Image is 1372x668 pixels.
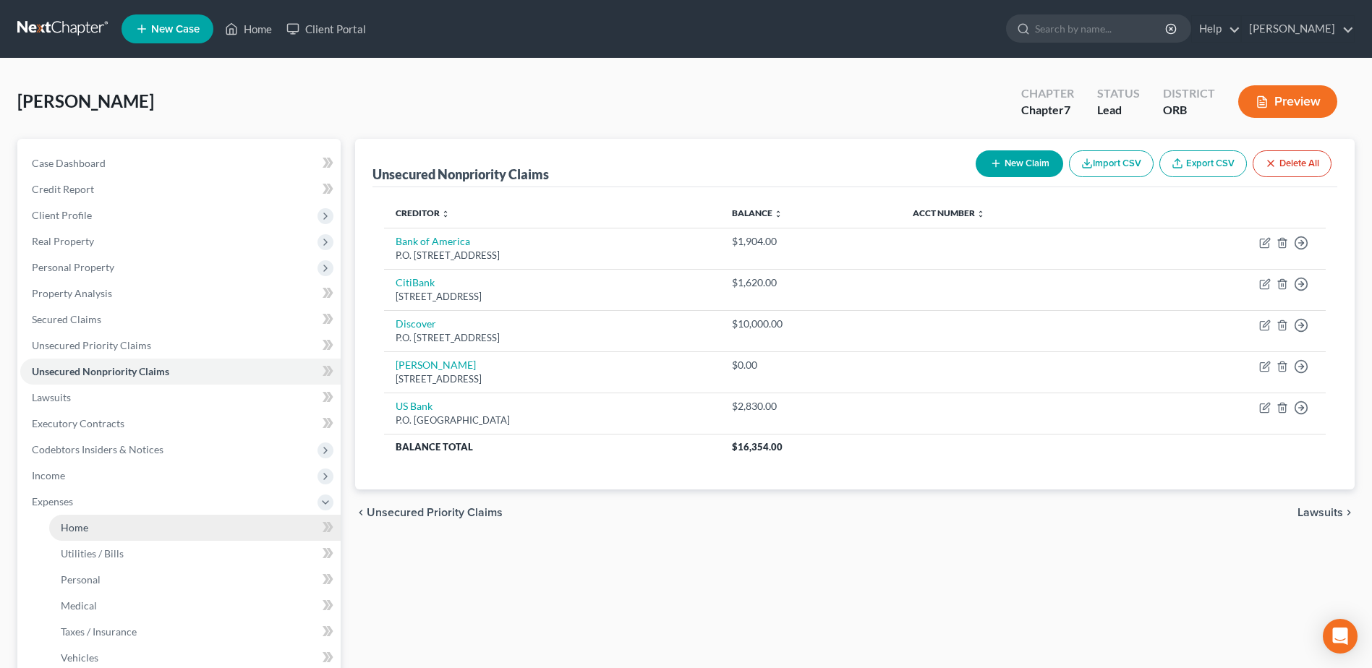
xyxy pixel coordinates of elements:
[1069,150,1154,177] button: Import CSV
[396,207,450,218] a: Creditor unfold_more
[17,90,154,111] span: [PERSON_NAME]
[732,275,890,290] div: $1,620.00
[732,317,890,331] div: $10,000.00
[396,290,709,304] div: [STREET_ADDRESS]
[20,281,341,307] a: Property Analysis
[20,411,341,437] a: Executory Contracts
[32,417,124,429] span: Executory Contracts
[396,400,433,412] a: US Bank
[384,434,720,460] th: Balance Total
[32,391,71,403] span: Lawsuits
[151,24,200,35] span: New Case
[732,399,890,414] div: $2,830.00
[355,507,503,518] button: chevron_left Unsecured Priority Claims
[61,573,101,586] span: Personal
[732,358,890,372] div: $0.00
[396,317,436,330] a: Discover
[396,331,709,345] div: P.O. [STREET_ADDRESS]
[61,521,88,534] span: Home
[1163,102,1215,119] div: ORB
[396,249,709,262] div: P.O. [STREET_ADDRESS]
[1021,102,1074,119] div: Chapter
[1021,85,1074,102] div: Chapter
[49,515,341,541] a: Home
[355,507,367,518] i: chevron_left
[32,469,65,481] span: Income
[372,166,549,183] div: Unsecured Nonpriority Claims
[1163,85,1215,102] div: District
[1159,150,1247,177] a: Export CSV
[32,157,106,169] span: Case Dashboard
[279,16,373,42] a: Client Portal
[367,507,503,518] span: Unsecured Priority Claims
[20,385,341,411] a: Lawsuits
[1238,85,1337,118] button: Preview
[32,261,114,273] span: Personal Property
[396,235,470,247] a: Bank of America
[32,443,163,455] span: Codebtors Insiders & Notices
[1242,16,1354,42] a: [PERSON_NAME]
[732,234,890,249] div: $1,904.00
[49,593,341,619] a: Medical
[1298,507,1343,518] span: Lawsuits
[1323,619,1358,654] div: Open Intercom Messenger
[32,495,73,508] span: Expenses
[49,567,341,593] a: Personal
[441,210,450,218] i: unfold_more
[1097,102,1140,119] div: Lead
[1097,85,1140,102] div: Status
[396,276,435,288] a: CitiBank
[732,207,783,218] a: Balance unfold_more
[1298,507,1355,518] button: Lawsuits chevron_right
[32,339,151,351] span: Unsecured Priority Claims
[1035,15,1167,42] input: Search by name...
[49,619,341,645] a: Taxes / Insurance
[20,150,341,176] a: Case Dashboard
[1253,150,1331,177] button: Delete All
[976,150,1063,177] button: New Claim
[20,176,341,202] a: Credit Report
[61,651,98,664] span: Vehicles
[61,599,97,612] span: Medical
[1192,16,1240,42] a: Help
[32,209,92,221] span: Client Profile
[61,547,124,560] span: Utilities / Bills
[32,365,169,377] span: Unsecured Nonpriority Claims
[32,183,94,195] span: Credit Report
[732,441,783,453] span: $16,354.00
[32,313,101,325] span: Secured Claims
[49,541,341,567] a: Utilities / Bills
[396,414,709,427] div: P.O. [GEOGRAPHIC_DATA]
[1064,103,1070,116] span: 7
[61,625,137,638] span: Taxes / Insurance
[913,207,985,218] a: Acct Number unfold_more
[396,372,709,386] div: [STREET_ADDRESS]
[218,16,279,42] a: Home
[20,333,341,359] a: Unsecured Priority Claims
[976,210,985,218] i: unfold_more
[32,287,112,299] span: Property Analysis
[20,307,341,333] a: Secured Claims
[774,210,783,218] i: unfold_more
[32,235,94,247] span: Real Property
[396,359,476,371] a: [PERSON_NAME]
[20,359,341,385] a: Unsecured Nonpriority Claims
[1343,507,1355,518] i: chevron_right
